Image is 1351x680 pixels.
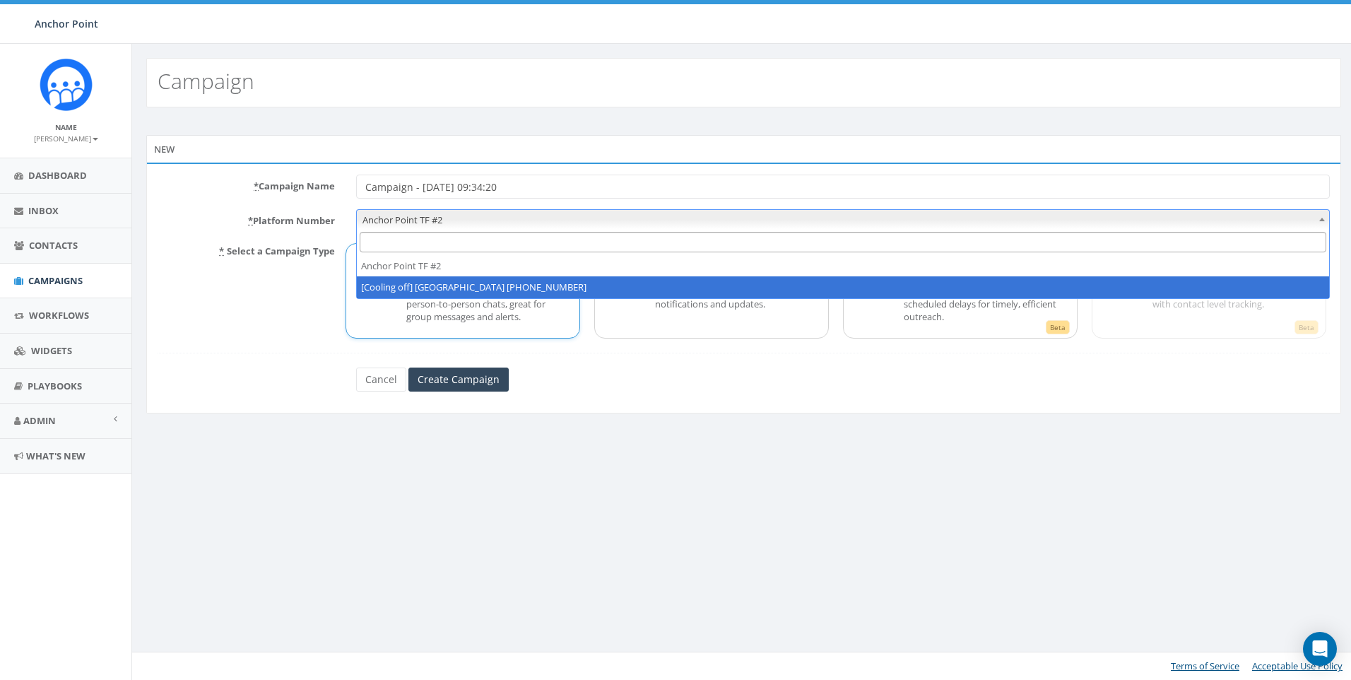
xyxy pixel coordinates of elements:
label: Campaign Name [147,175,346,193]
small: [PERSON_NAME] [34,134,98,143]
img: Rally_platform_Icon_1.png [40,58,93,111]
h2: Campaign [158,69,254,93]
span: Beta [1294,320,1318,334]
span: Beta [1046,320,1070,334]
a: Terms of Service [1171,660,1239,672]
div: Open Intercom Messenger [1303,632,1337,666]
span: Inbox [28,204,59,217]
span: Select a Campaign Type [227,245,335,257]
a: Acceptable Use Policy [1252,660,1343,672]
span: Widgets [31,344,72,357]
span: Admin [23,414,56,427]
input: Create Campaign [408,368,509,392]
abbr: required [254,180,259,192]
abbr: required [248,214,253,227]
a: [PERSON_NAME] [34,131,98,144]
span: Anchor Point TF #2 [356,209,1330,229]
span: Anchor Point TF #2 [357,210,1329,230]
span: Workflows [29,309,89,322]
span: Dashboard [28,169,87,182]
span: Playbooks [28,380,82,392]
small: Name [55,122,77,132]
a: Cancel [356,368,406,392]
span: Anchor Point [35,17,98,30]
input: Search [360,232,1326,252]
span: Campaigns [28,274,83,287]
div: New [146,135,1341,163]
span: Contacts [29,239,78,252]
input: Enter Campaign Name [356,175,1330,199]
li: [Cooling off] [GEOGRAPHIC_DATA] [PHONE_NUMBER] [357,276,1329,298]
li: Anchor Point TF #2 [357,255,1329,277]
span: What's New [26,450,85,462]
label: Platform Number [147,209,346,228]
